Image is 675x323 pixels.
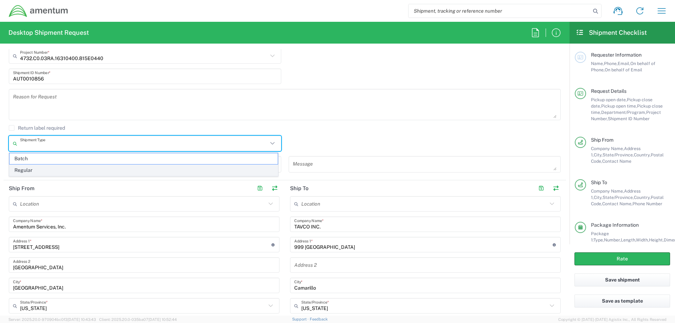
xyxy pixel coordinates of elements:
[618,61,630,66] span: Email,
[8,317,96,322] span: Server: 2025.20.0-970904bc0f3
[591,97,627,102] span: Pickup open date,
[605,67,642,72] span: On behalf of Email
[409,4,591,18] input: Shipment, tracking or reference number
[603,195,634,200] span: State/Province,
[591,137,613,143] span: Ship From
[591,52,642,58] span: Requester Information
[634,195,651,200] span: Country,
[8,5,69,18] img: dyncorp
[591,61,604,66] span: Name,
[574,295,670,308] button: Save as template
[602,159,631,164] span: Contact Name
[602,201,632,206] span: Contact Name,
[594,152,603,157] span: City,
[67,317,96,322] span: [DATE] 10:43:43
[8,28,89,37] h2: Desktop Shipment Request
[99,317,177,322] span: Client: 2025.20.0-035ba07
[634,152,651,157] span: Country,
[621,237,636,243] span: Length,
[292,317,310,321] a: Support
[604,61,618,66] span: Phone,
[636,237,649,243] span: Width,
[574,273,670,286] button: Save shipment
[604,237,621,243] span: Number,
[148,317,177,322] span: [DATE] 10:52:44
[608,116,650,121] span: Shipment ID Number
[9,153,278,164] span: Batch
[591,146,624,151] span: Company Name,
[601,110,646,115] span: Department/Program,
[591,188,624,194] span: Company Name,
[591,222,639,228] span: Package Information
[310,317,328,321] a: Feedback
[576,28,647,37] h2: Shipment Checklist
[649,237,664,243] span: Height,
[601,103,637,109] span: Pickup open time,
[593,237,604,243] span: Type,
[591,88,626,94] span: Request Details
[591,180,607,185] span: Ship To
[290,185,309,192] h2: Ship To
[558,316,667,323] span: Copyright © [DATE]-[DATE] Agistix Inc., All Rights Reserved
[603,152,634,157] span: State/Province,
[9,125,65,131] label: Return label required
[9,165,278,176] span: Regular
[9,185,34,192] h2: Ship From
[574,252,670,265] button: Rate
[594,195,603,200] span: City,
[591,231,609,243] span: Package 1:
[632,201,662,206] span: Phone Number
